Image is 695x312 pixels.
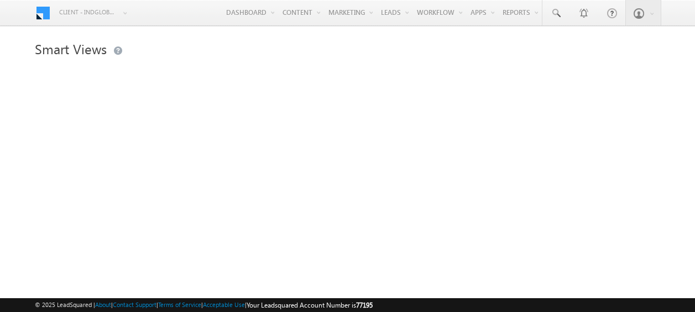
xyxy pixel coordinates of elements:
[59,7,117,18] span: Client - indglobal2 (77195)
[113,301,156,308] a: Contact Support
[356,301,373,309] span: 77195
[35,40,107,58] span: Smart Views
[203,301,245,308] a: Acceptable Use
[35,300,373,310] span: © 2025 LeadSquared | | | | |
[247,301,373,309] span: Your Leadsquared Account Number is
[95,301,111,308] a: About
[158,301,201,308] a: Terms of Service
